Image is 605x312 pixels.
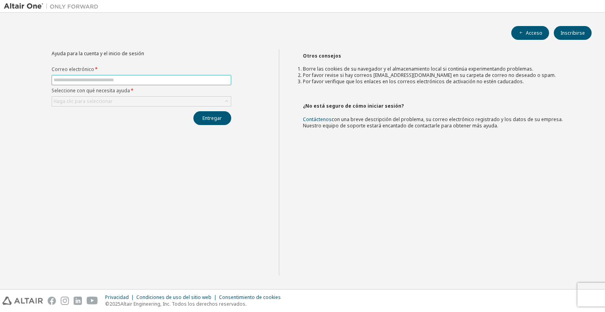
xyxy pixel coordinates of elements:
font: Acceso [526,30,542,36]
img: Altair Uno [4,2,102,10]
font: Borre las cookies de su navegador y el almacenamiento local si continúa experimentando problemas. [303,65,533,72]
font: Condiciones de uso del sitio web [136,294,212,301]
button: Inscribirse [554,26,592,40]
img: linkedin.svg [74,297,82,305]
div: Haga clic para seleccionar [52,97,231,106]
button: Acceso [511,26,549,40]
font: Consentimiento de cookies [219,294,281,301]
font: Privacidad [105,294,129,301]
font: Correo electrónico [52,66,94,73]
img: instagram.svg [61,297,69,305]
img: facebook.svg [48,297,56,305]
font: Entregar [202,115,222,121]
font: 2025 [109,301,121,307]
img: youtube.svg [87,297,98,305]
font: Inscribirse [560,30,585,36]
font: ¿No está seguro de cómo iniciar sesión? [303,103,404,109]
font: Altair Engineering, Inc. Todos los derechos reservados. [121,301,247,307]
font: Por favor verifique que los enlaces en los correos electrónicos de activación no estén caducados. [303,78,524,85]
font: Haga clic para seleccionar [54,98,113,105]
font: Otros consejos [303,52,341,59]
font: Por favor revise si hay correos [EMAIL_ADDRESS][DOMAIN_NAME] en su carpeta de correo no deseado o... [303,72,556,78]
font: Ayuda para la cuenta y el inicio de sesión [52,50,144,57]
font: © [105,301,109,307]
img: altair_logo.svg [2,297,43,305]
a: Contáctenos [303,116,332,123]
button: Entregar [193,111,231,125]
font: con una breve descripción del problema, su correo electrónico registrado y los datos de su empres... [303,116,563,129]
font: Seleccione con qué necesita ayuda [52,87,130,94]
